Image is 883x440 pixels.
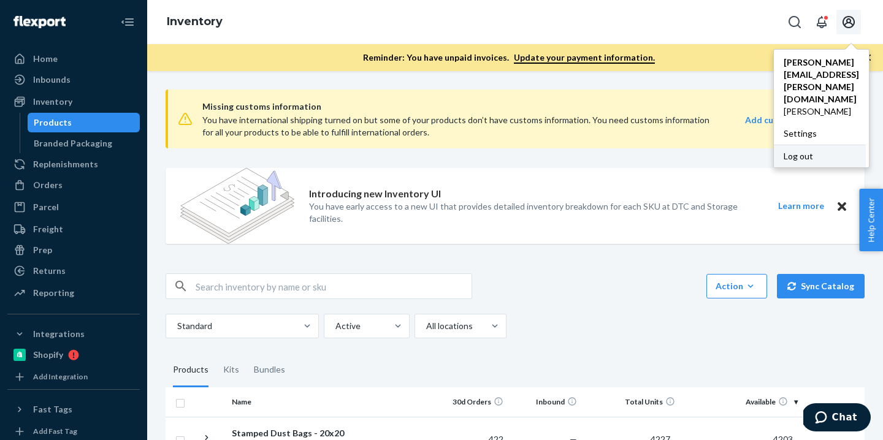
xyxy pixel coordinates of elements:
div: Inbounds [33,74,71,86]
div: Home [33,53,58,65]
a: Reporting [7,283,140,303]
p: You have early access to a new UI that provides detailed inventory breakdown for each SKU at DTC ... [309,200,755,225]
div: Reporting [33,287,74,299]
span: [PERSON_NAME][EMAIL_ADDRESS][PERSON_NAME][DOMAIN_NAME] [784,56,859,105]
div: Action [716,280,758,292]
p: Reminder: You have unpaid invoices. [363,51,655,64]
button: Action [706,274,767,298]
button: Integrations [7,324,140,344]
a: Products [28,113,140,132]
button: Sync Catalog [777,274,865,298]
a: Prep [7,240,140,260]
a: Freight [7,219,140,239]
a: Add Fast Tag [7,424,140,439]
button: Close [834,199,850,214]
div: Freight [33,223,63,235]
a: Home [7,49,140,69]
span: Missing customs information [202,99,850,114]
button: Close Navigation [115,10,140,34]
div: Inventory [33,96,72,108]
button: Learn more [770,199,831,214]
div: Fast Tags [33,403,72,415]
a: Shopify [7,345,140,365]
button: Open account menu [836,10,861,34]
div: Returns [33,265,66,277]
a: Parcel [7,197,140,217]
img: Flexport logo [13,16,66,28]
th: Name [227,387,365,417]
input: Search inventory by name or sku [196,274,472,298]
a: [PERSON_NAME][EMAIL_ADDRESS][PERSON_NAME][DOMAIN_NAME][PERSON_NAME] [774,51,869,123]
div: Products [173,353,208,387]
th: Available [680,387,803,417]
div: Replenishments [33,158,98,170]
input: Active [334,320,335,332]
div: Stamped Dust Bags - 20x20 [232,427,360,439]
img: new-reports-banner-icon.82668bd98b6a51aee86340f2a7b77ae3.png [180,168,294,244]
iframe: Opens a widget where you can chat to one of our agents [803,403,871,434]
th: Total Units [582,387,680,417]
a: Add Integration [7,370,140,384]
a: Inventory [7,92,140,112]
input: Standard [176,320,177,332]
div: Bundles [254,353,285,387]
div: Orders [33,179,63,191]
p: Introducing new Inventory UI [309,187,441,201]
a: Update your payment information. [514,52,655,64]
button: Log out [774,145,866,167]
div: Add Integration [33,371,88,382]
th: 30d Orders [435,387,508,417]
span: [PERSON_NAME] [784,105,859,118]
strong: Add customs information [745,115,850,125]
a: Settings [774,123,869,145]
a: Returns [7,261,140,281]
button: Open Search Box [782,10,807,34]
div: Shopify [33,349,63,361]
div: Products [34,116,72,129]
div: Add Fast Tag [33,426,77,436]
div: Integrations [33,328,85,340]
button: Help Center [859,189,883,251]
th: Inbound [508,387,582,417]
input: All locations [425,320,426,332]
div: Parcel [33,201,59,213]
ol: breadcrumbs [157,4,232,40]
div: Prep [33,244,52,256]
a: Branded Packaging [28,134,140,153]
a: Add customs information [745,114,850,138]
button: Fast Tags [7,400,140,419]
div: Kits [223,353,239,387]
div: You have international shipping turned on but some of your products don’t have customs informatio... [202,114,721,138]
a: Inbounds [7,70,140,89]
a: Orders [7,175,140,195]
a: Inventory [167,15,223,28]
button: Open notifications [809,10,834,34]
a: Replenishments [7,154,140,174]
div: Branded Packaging [34,137,112,150]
